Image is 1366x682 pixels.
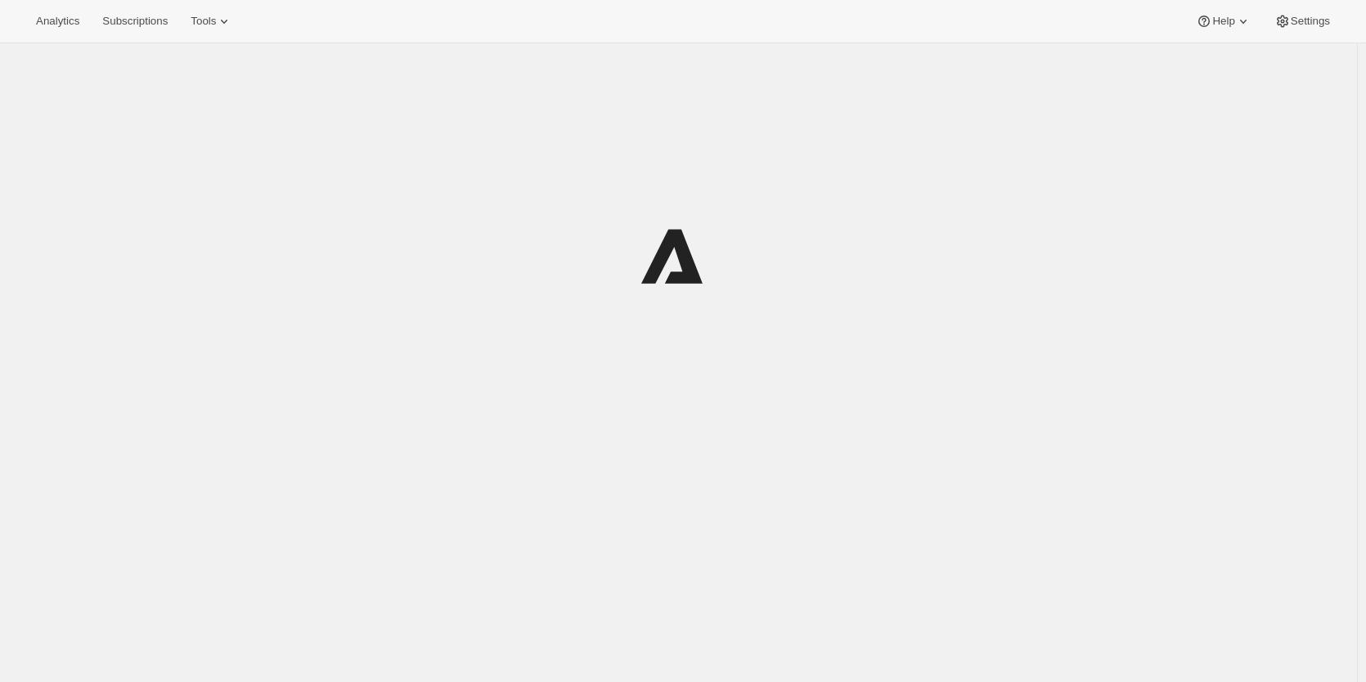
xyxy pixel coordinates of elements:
button: Tools [181,10,242,33]
span: Help [1212,15,1234,28]
span: Analytics [36,15,79,28]
span: Tools [191,15,216,28]
button: Subscriptions [92,10,177,33]
button: Analytics [26,10,89,33]
span: Settings [1291,15,1330,28]
span: Subscriptions [102,15,168,28]
button: Settings [1265,10,1340,33]
button: Help [1186,10,1260,33]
